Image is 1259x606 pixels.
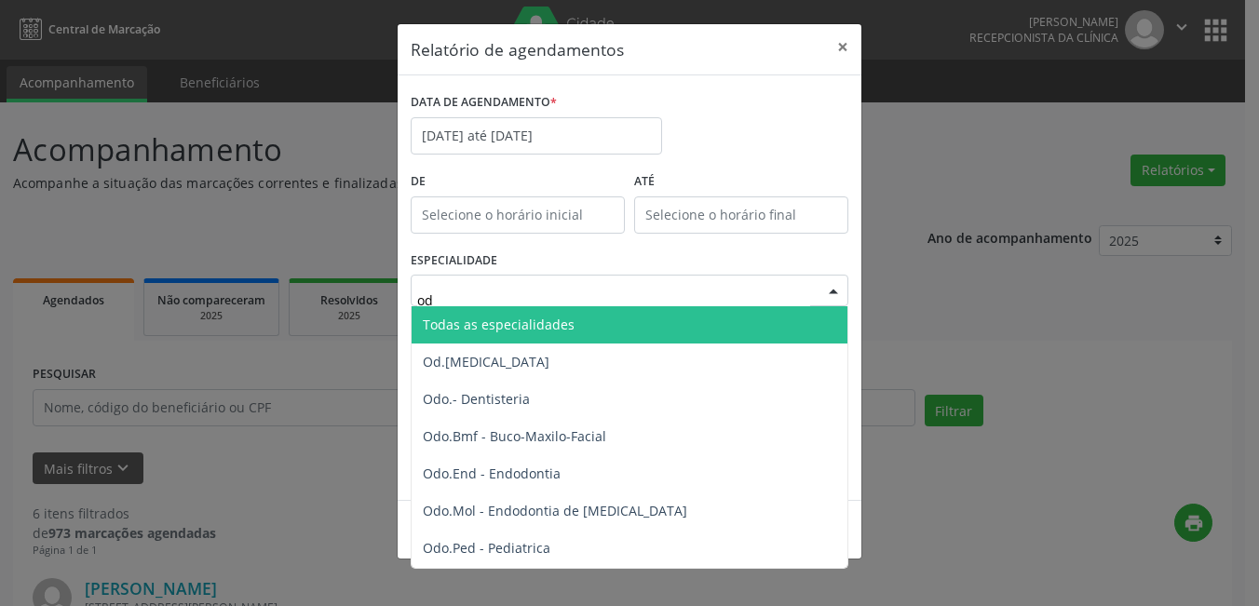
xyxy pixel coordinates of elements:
span: Od.[MEDICAL_DATA] [423,353,549,370]
input: Selecione o horário inicial [411,196,625,234]
input: Selecione o horário final [634,196,848,234]
span: Todas as especialidades [423,316,575,333]
span: Odo.Bmf - Buco-Maxilo-Facial [423,427,606,445]
span: Odo.End - Endodontia [423,465,561,482]
label: ATÉ [634,168,848,196]
label: ESPECIALIDADE [411,247,497,276]
span: Odo.- Dentisteria [423,390,530,408]
input: Seleciona uma especialidade [417,281,810,318]
span: Odo.Mol - Endodontia de [MEDICAL_DATA] [423,502,687,519]
input: Selecione uma data ou intervalo [411,117,662,155]
h5: Relatório de agendamentos [411,37,624,61]
label: De [411,168,625,196]
span: Odo.Ped - Pediatrica [423,539,550,557]
label: DATA DE AGENDAMENTO [411,88,557,117]
button: Close [824,24,861,70]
